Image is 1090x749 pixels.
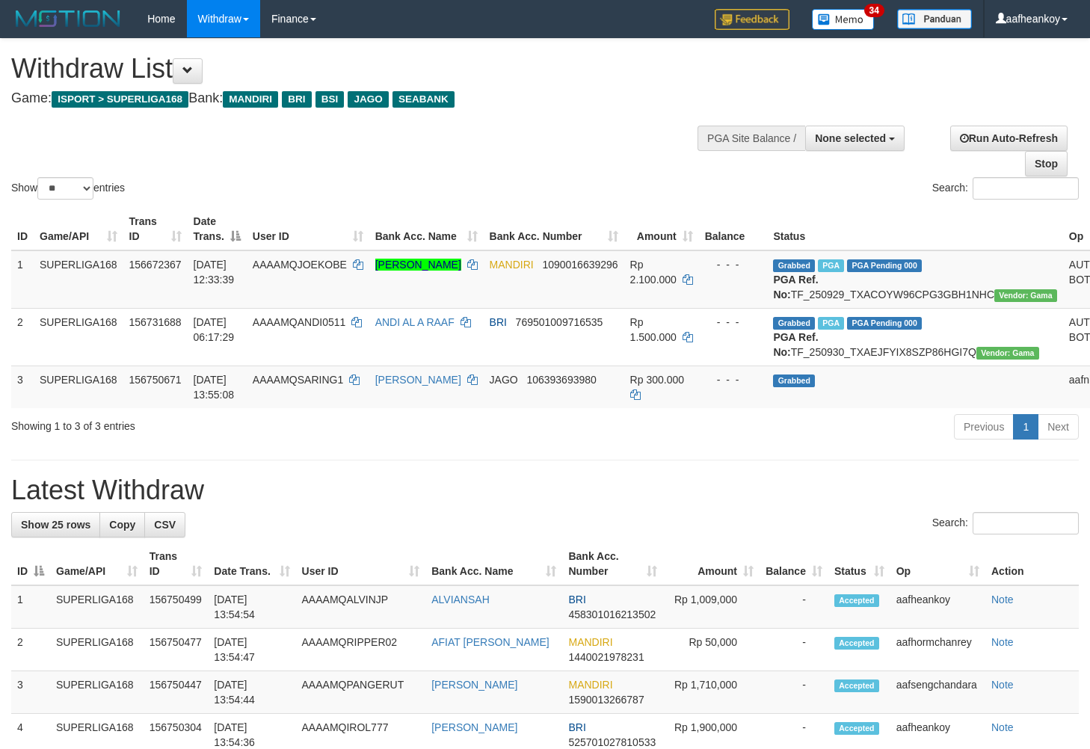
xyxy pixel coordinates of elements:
a: ANDI AL A RAAF [375,316,455,328]
div: Showing 1 to 3 of 3 entries [11,413,443,434]
td: Rp 1,710,000 [663,671,760,714]
span: Rp 2.100.000 [630,259,677,286]
img: Button%20Memo.svg [812,9,875,30]
span: Show 25 rows [21,519,90,531]
td: 156750477 [144,629,209,671]
th: Amount: activate to sort column ascending [624,208,699,250]
span: 156750671 [129,374,182,386]
span: Rp 1.500.000 [630,316,677,343]
span: Copy 769501009716535 to clipboard [516,316,603,328]
span: BSI [315,91,345,108]
td: aafheankoy [890,585,985,629]
td: aafsengchandara [890,671,985,714]
span: None selected [815,132,886,144]
label: Search: [932,177,1079,200]
span: Copy 1090016639296 to clipboard [542,259,618,271]
input: Search: [973,512,1079,534]
td: 156750499 [144,585,209,629]
td: 2 [11,629,50,671]
th: Bank Acc. Name: activate to sort column ascending [425,543,562,585]
a: Show 25 rows [11,512,100,537]
th: Balance: activate to sort column ascending [760,543,828,585]
td: 1 [11,585,50,629]
h1: Latest Withdraw [11,475,1079,505]
a: Note [991,679,1014,691]
td: - [760,671,828,714]
span: MANDIRI [568,679,612,691]
td: 2 [11,308,34,366]
span: [DATE] 06:17:29 [194,316,235,343]
span: AAAAMQSARING1 [253,374,343,386]
td: aafhormchanrey [890,629,985,671]
td: SUPERLIGA168 [34,250,123,309]
span: MANDIRI [568,636,612,648]
div: - - - [705,372,762,387]
span: JAGO [348,91,388,108]
span: CSV [154,519,176,531]
div: - - - [705,257,762,272]
span: Accepted [834,594,879,607]
b: PGA Ref. No: [773,274,818,300]
th: Amount: activate to sort column ascending [663,543,760,585]
td: AAAAMQALVINJP [296,585,426,629]
a: [PERSON_NAME] [431,721,517,733]
label: Show entries [11,177,125,200]
span: Vendor URL: https://trx31.1velocity.biz [976,347,1039,360]
span: Rp 300.000 [630,374,684,386]
span: Marked by aafsengchandara [818,259,844,272]
th: Bank Acc. Number: activate to sort column ascending [562,543,662,585]
th: Action [985,543,1079,585]
a: CSV [144,512,185,537]
th: Bank Acc. Number: activate to sort column ascending [484,208,624,250]
span: Marked by aafromsomean [818,317,844,330]
span: ISPORT > SUPERLIGA168 [52,91,188,108]
th: Balance [699,208,768,250]
span: BRI [282,91,311,108]
th: Game/API: activate to sort column ascending [34,208,123,250]
span: Vendor URL: https://trx31.1velocity.biz [994,289,1057,302]
input: Search: [973,177,1079,200]
td: SUPERLIGA168 [34,308,123,366]
a: Run Auto-Refresh [950,126,1068,151]
span: PGA Pending [847,317,922,330]
td: [DATE] 13:54:44 [208,671,295,714]
a: [PERSON_NAME] [375,374,461,386]
span: [DATE] 13:55:08 [194,374,235,401]
button: None selected [805,126,905,151]
div: PGA Site Balance / [698,126,805,151]
th: Date Trans.: activate to sort column descending [188,208,247,250]
img: panduan.png [897,9,972,29]
span: AAAAMQJOEKOBE [253,259,347,271]
th: Game/API: activate to sort column ascending [50,543,144,585]
span: Grabbed [773,374,815,387]
a: Stop [1025,151,1068,176]
h1: Withdraw List [11,54,712,84]
a: Next [1038,414,1079,440]
span: BRI [568,721,585,733]
a: AFIAT [PERSON_NAME] [431,636,549,648]
td: SUPERLIGA168 [50,629,144,671]
b: PGA Ref. No: [773,331,818,358]
a: Note [991,636,1014,648]
span: JAGO [490,374,518,386]
span: BRI [568,594,585,605]
span: PGA Pending [847,259,922,272]
th: ID: activate to sort column descending [11,543,50,585]
td: 1 [11,250,34,309]
td: 156750447 [144,671,209,714]
span: [DATE] 12:33:39 [194,259,235,286]
td: - [760,629,828,671]
th: Date Trans.: activate to sort column ascending [208,543,295,585]
span: Accepted [834,722,879,735]
a: Note [991,721,1014,733]
td: SUPERLIGA168 [34,366,123,408]
a: Note [991,594,1014,605]
span: Copy 525701027810533 to clipboard [568,736,656,748]
span: Accepted [834,637,879,650]
td: [DATE] 13:54:54 [208,585,295,629]
span: MANDIRI [490,259,534,271]
span: Grabbed [773,317,815,330]
td: Rp 50,000 [663,629,760,671]
th: Trans ID: activate to sort column ascending [123,208,188,250]
span: 156731688 [129,316,182,328]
